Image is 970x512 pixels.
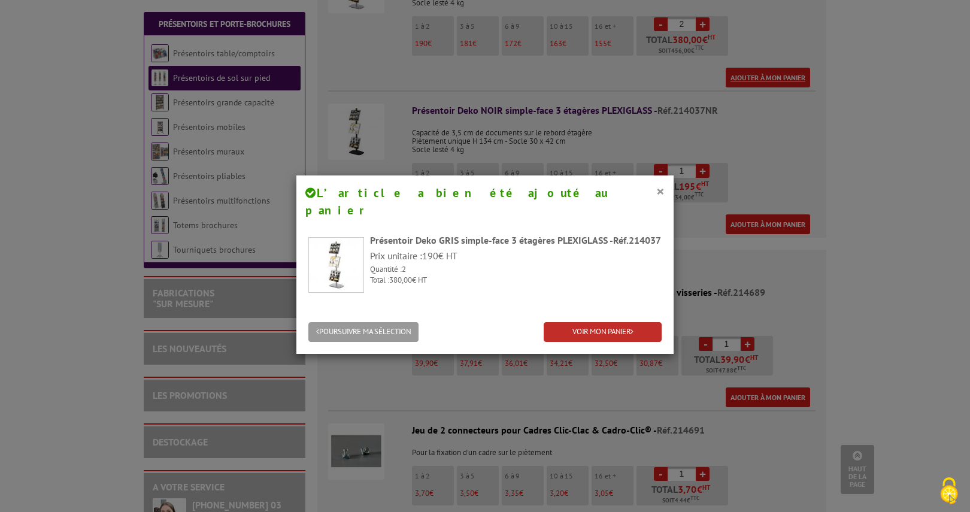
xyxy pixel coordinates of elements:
span: 190 [422,250,438,262]
p: Prix unitaire : € HT [370,249,662,263]
img: Cookies (fenêtre modale) [934,476,964,506]
p: Total : € HT [370,275,662,286]
p: Quantité : [370,264,662,275]
div: Présentoir Deko GRIS simple-face 3 étagères PLEXIGLASS - [370,234,662,247]
h4: L’article a bien été ajouté au panier [305,184,665,219]
span: 380,00 [389,275,412,285]
span: 2 [402,264,406,274]
button: Cookies (fenêtre modale) [928,471,970,512]
button: × [656,183,665,199]
a: VOIR MON PANIER [544,322,662,342]
span: Réf.214037 [613,234,661,246]
button: POURSUIVRE MA SÉLECTION [308,322,419,342]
